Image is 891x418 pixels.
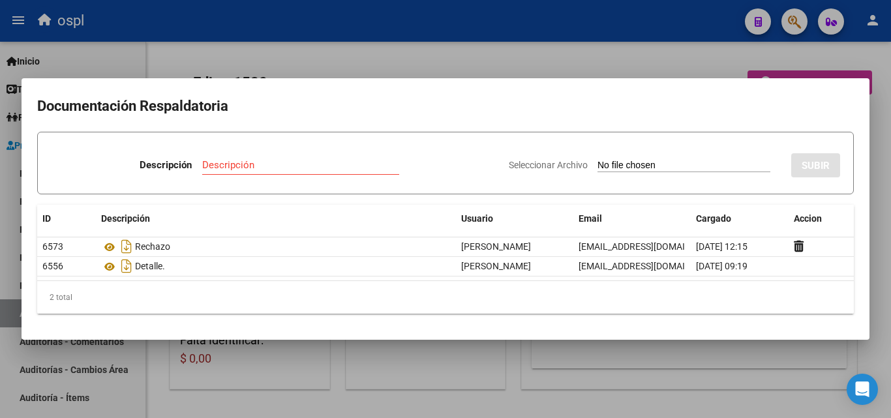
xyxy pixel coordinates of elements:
span: Email [579,213,602,224]
span: [DATE] 12:15 [696,241,748,252]
span: [EMAIL_ADDRESS][DOMAIN_NAME] [579,241,723,252]
span: Cargado [696,213,731,224]
datatable-header-cell: Cargado [691,205,789,233]
span: Accion [794,213,822,224]
span: [DATE] 09:19 [696,261,748,271]
div: 2 total [37,281,854,314]
span: Usuario [461,213,493,224]
span: Seleccionar Archivo [509,160,588,170]
i: Descargar documento [118,256,135,276]
datatable-header-cell: ID [37,205,96,233]
button: SUBIR [791,153,840,177]
span: Descripción [101,213,150,224]
div: Open Intercom Messenger [847,374,878,405]
datatable-header-cell: Email [573,205,691,233]
span: 6556 [42,261,63,271]
i: Descargar documento [118,236,135,257]
div: Rechazo [101,236,451,257]
p: Descripción [140,158,192,173]
span: [EMAIL_ADDRESS][DOMAIN_NAME] [579,261,723,271]
h2: Documentación Respaldatoria [37,94,854,119]
span: 6573 [42,241,63,252]
span: SUBIR [802,160,830,172]
datatable-header-cell: Usuario [456,205,573,233]
div: Detalle. [101,256,451,276]
span: ID [42,213,51,224]
datatable-header-cell: Descripción [96,205,456,233]
datatable-header-cell: Accion [789,205,854,233]
span: [PERSON_NAME] [461,261,531,271]
span: [PERSON_NAME] [461,241,531,252]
